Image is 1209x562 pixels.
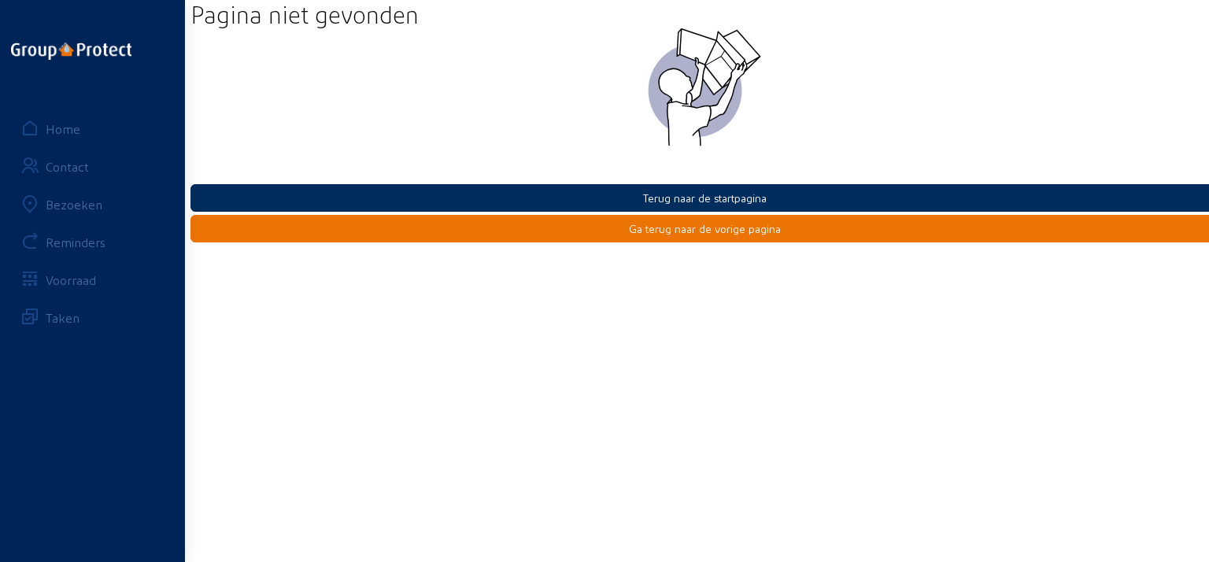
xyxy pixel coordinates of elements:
[46,121,80,136] div: Home
[9,223,176,261] a: Reminders
[46,310,79,325] div: Taken
[9,109,176,147] a: Home
[46,159,89,174] div: Contact
[9,261,176,298] a: Voorraad
[9,298,176,336] a: Taken
[46,197,102,212] div: Bezoeken
[46,235,105,250] div: Reminders
[9,185,176,223] a: Bezoeken
[46,272,96,287] div: Voorraad
[9,147,176,185] a: Contact
[11,43,131,60] img: logo-oneline.png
